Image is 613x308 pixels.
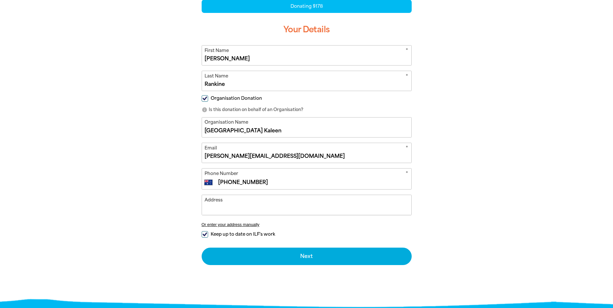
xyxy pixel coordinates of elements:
button: Next [202,248,412,265]
span: Organisation Donation [211,95,262,101]
p: Is this donation on behalf of an Organisation? [202,107,412,113]
span: Keep up to date on ILF's work [211,231,275,237]
button: Or enter your address manually [202,222,412,227]
input: Organisation Donation [202,95,208,102]
i: info [202,107,207,113]
h3: Your Details [202,19,412,40]
input: Keep up to date on ILF's work [202,231,208,238]
i: Required [406,170,408,178]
